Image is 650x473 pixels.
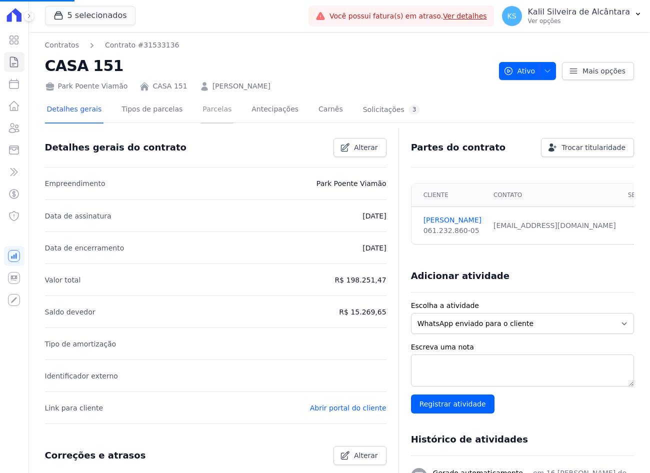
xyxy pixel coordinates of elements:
[45,338,116,350] p: Tipo de amortização
[411,433,528,445] h3: Histórico de atividades
[423,225,481,236] div: 061.232.860-05
[503,62,535,80] span: Ativo
[45,177,105,189] p: Empreendimento
[45,274,81,286] p: Valor total
[541,138,634,157] a: Trocar titularidade
[45,402,103,414] p: Link para cliente
[45,306,95,318] p: Saldo devedor
[333,446,386,465] a: Alterar
[582,66,625,76] span: Mais opções
[249,97,300,123] a: Antecipações
[105,40,179,50] a: Contrato #31533136
[310,404,386,412] a: Abrir portal do cliente
[362,242,386,254] p: [DATE]
[334,274,386,286] p: R$ 198.251,47
[354,450,378,460] span: Alterar
[45,40,491,50] nav: Breadcrumb
[561,142,625,152] span: Trocar titularidade
[361,97,422,123] a: Solicitações3
[411,394,494,413] input: Registrar atividade
[411,141,506,153] h3: Partes do contrato
[45,141,186,153] h3: Detalhes gerais do contrato
[562,62,634,80] a: Mais opções
[45,97,104,123] a: Detalhes gerais
[363,105,420,114] div: Solicitações
[316,97,345,123] a: Carnês
[45,40,179,50] nav: Breadcrumb
[329,11,487,21] span: Você possui fatura(s) em atraso.
[200,97,233,123] a: Parcelas
[528,17,630,25] p: Ver opções
[354,142,378,152] span: Alterar
[45,6,135,25] button: 5 selecionados
[411,342,634,352] label: Escreva uma nota
[119,97,184,123] a: Tipos de parcelas
[45,40,79,50] a: Contratos
[499,62,556,80] button: Ativo
[494,2,650,30] button: KS Kalil Silveira de Alcântara Ver opções
[339,306,386,318] p: R$ 15.269,65
[411,300,634,311] label: Escolha a atividade
[487,183,622,207] th: Contato
[411,270,509,282] h3: Adicionar atividade
[45,54,491,77] h2: CASA 151
[423,215,481,225] a: [PERSON_NAME]
[443,12,487,20] a: Ver detalhes
[507,12,516,19] span: KS
[45,449,146,461] h3: Correções e atrasos
[333,138,386,157] a: Alterar
[45,81,128,91] div: Park Poente Viamão
[493,220,616,231] div: [EMAIL_ADDRESS][DOMAIN_NAME]
[528,7,630,17] p: Kalil Silveira de Alcântara
[362,210,386,222] p: [DATE]
[212,81,270,91] a: [PERSON_NAME]
[45,242,124,254] p: Data de encerramento
[45,370,118,382] p: Identificador externo
[408,105,420,114] div: 3
[316,177,386,189] p: Park Poente Viamão
[45,210,111,222] p: Data de assinatura
[152,81,187,91] a: CASA 151
[411,183,487,207] th: Cliente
